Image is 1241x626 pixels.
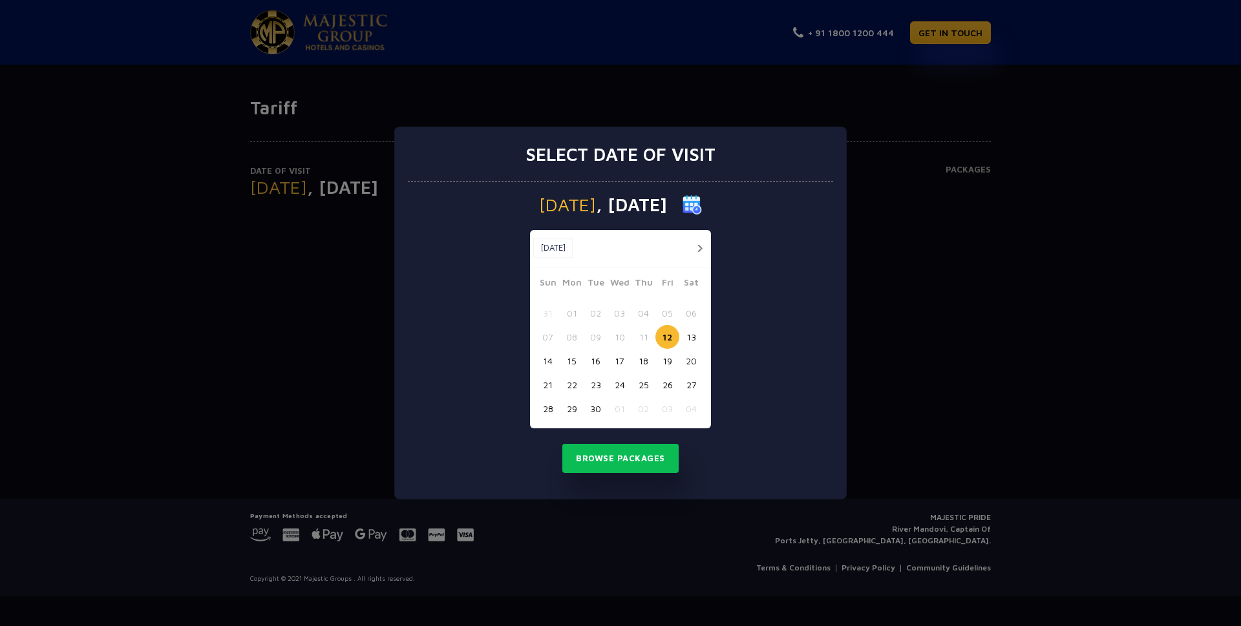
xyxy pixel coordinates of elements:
button: 02 [631,397,655,421]
button: 18 [631,349,655,373]
span: [DATE] [539,196,596,214]
button: 07 [536,325,560,349]
button: 20 [679,349,703,373]
button: 01 [560,301,584,325]
button: 28 [536,397,560,421]
button: Browse Packages [562,444,679,474]
button: 08 [560,325,584,349]
button: 04 [631,301,655,325]
span: Wed [608,275,631,293]
span: Sat [679,275,703,293]
button: 25 [631,373,655,397]
button: 31 [536,301,560,325]
button: 12 [655,325,679,349]
button: 24 [608,373,631,397]
button: 01 [608,397,631,421]
button: 03 [608,301,631,325]
button: 05 [655,301,679,325]
button: 14 [536,349,560,373]
button: 06 [679,301,703,325]
button: 29 [560,397,584,421]
button: 15 [560,349,584,373]
button: 10 [608,325,631,349]
button: 27 [679,373,703,397]
button: 16 [584,349,608,373]
button: [DATE] [533,238,573,258]
img: calender icon [683,195,702,214]
span: Thu [631,275,655,293]
span: , [DATE] [596,196,667,214]
button: 21 [536,373,560,397]
span: Tue [584,275,608,293]
button: 23 [584,373,608,397]
button: 26 [655,373,679,397]
button: 11 [631,325,655,349]
button: 22 [560,373,584,397]
button: 04 [679,397,703,421]
button: 02 [584,301,608,325]
button: 17 [608,349,631,373]
button: 19 [655,349,679,373]
span: Mon [560,275,584,293]
button: 09 [584,325,608,349]
button: 30 [584,397,608,421]
span: Fri [655,275,679,293]
button: 03 [655,397,679,421]
h3: Select date of visit [525,143,716,165]
span: Sun [536,275,560,293]
button: 13 [679,325,703,349]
